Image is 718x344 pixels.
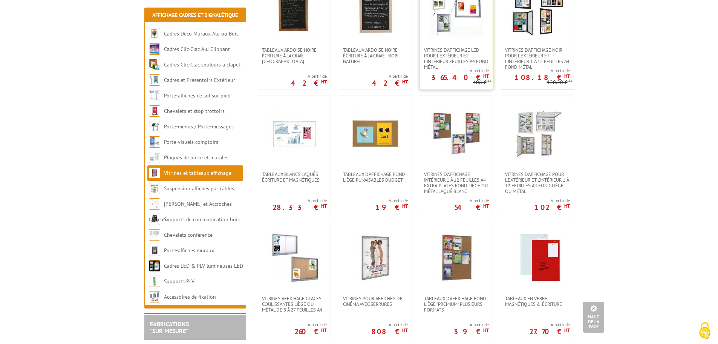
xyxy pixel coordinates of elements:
[583,302,604,333] a: Haut de la page
[339,47,412,64] a: Tableaux Ardoise Noire écriture à la craie - Bois Naturel
[339,171,412,183] a: Tableaux d'affichage fond liège punaisables Budget
[529,329,570,334] p: 27.70 €
[164,262,243,269] a: Cadres LED & PLV lumineuses LED
[454,322,489,328] span: A partir de
[164,154,228,161] a: Plaques de porte et murales
[149,152,160,163] img: Plaques de porte et murales
[164,30,239,37] a: Cadres Deco Muraux Alu ou Bois
[343,47,408,64] span: Tableaux Ardoise Noire écriture à la craie - Bois Naturel
[149,198,160,210] img: Cimaises et Accroches tableaux
[149,245,160,256] img: Porte-affiches muraux
[431,75,489,80] p: 365.40 €
[568,78,573,83] sup: HT
[514,75,570,80] p: 108.18 €
[695,321,714,340] img: Cookies (fenêtre modale)
[164,185,234,192] a: Suspension affiches par câbles
[164,92,230,99] a: Porte-affiches de sol sur pied
[149,229,160,241] img: Chevalets conférence
[258,296,331,313] a: Vitrines affichage glaces coulissantes liège ou métal de 8 à 27 feuilles A4
[420,171,493,194] a: Vitrines d'affichage intérieur 1 à 12 feuilles A4 extra-plates fond liège ou métal laqué blanc
[149,183,160,194] img: Suspension affiches par câbles
[487,78,491,83] sup: HT
[164,170,231,176] a: Vitrines et tableaux affichage
[321,203,327,209] sup: HT
[511,231,564,284] img: Tableaux en verre, magnétiques & écriture
[483,203,489,209] sup: HT
[564,327,570,333] sup: HT
[483,73,489,79] sup: HT
[372,81,408,85] p: 42 €
[291,81,327,85] p: 42 €
[483,327,489,333] sup: HT
[420,47,493,70] a: Vitrines d'affichage LED pour l'extérieur et l'intérieur feuilles A4 fond métal
[164,61,240,68] a: Cadres Clic-Clac couleurs à clapet
[164,293,216,300] a: Accessoires de fixation
[424,171,489,194] span: Vitrines d'affichage intérieur 1 à 12 feuilles A4 extra-plates fond liège ou métal laqué blanc
[564,203,570,209] sup: HT
[268,231,321,284] img: Vitrines affichage glaces coulissantes liège ou métal de 8 à 27 feuilles A4
[692,318,718,344] button: Cookies (fenêtre modale)
[375,197,408,204] span: A partir de
[371,322,408,328] span: A partir de
[430,107,483,160] img: Vitrines d'affichage intérieur 1 à 12 feuilles A4 extra-plates fond liège ou métal laqué blanc
[164,77,235,83] a: Cadres et Présentoirs Extérieur
[164,247,214,254] a: Porte-affiches muraux
[473,80,491,85] p: 406 €
[262,296,327,313] span: Vitrines affichage glaces coulissantes liège ou métal de 8 à 27 feuilles A4
[149,28,160,39] img: Cadres Deco Muraux Alu ou Bois
[547,80,573,85] p: 120.20 €
[454,197,489,204] span: A partir de
[430,231,483,284] img: Tableaux d'affichage fond liège
[149,167,160,179] img: Vitrines et tableaux affichage
[343,296,408,307] span: Vitrines pour affiches de cinéma avec serrures
[273,205,327,210] p: 28.33 €
[258,47,331,64] a: Tableaux Ardoise Noire écriture à la craie - [GEOGRAPHIC_DATA]
[375,205,408,210] p: 19 €
[511,107,564,160] img: Vitrines d'affichage pour l'extérieur et l'intérieur 1 à 12 feuilles A4 fond liège ou métal
[258,171,331,183] a: Tableaux blancs laqués écriture et magnétiques
[454,205,489,210] p: 54 €
[349,107,402,160] img: Tableaux d'affichage fond liège punaisables Budget
[420,68,489,74] span: A partir de
[164,139,218,145] a: Porte-visuels comptoirs
[501,47,574,70] a: VITRINES D'AFFICHAGE NOIR POUR L'EXTÉRIEUR ET L'INTÉRIEUR 1 À 12 FEUILLES A4 FOND MÉTAL
[402,327,408,333] sup: HT
[149,291,160,302] img: Accessoires de fixation
[149,59,160,70] img: Cadres Clic-Clac couleurs à clapet
[164,46,230,52] a: Cadres Clic-Clac Alu Clippant
[564,73,570,79] sup: HT
[505,171,570,194] span: Vitrines d'affichage pour l'extérieur et l'intérieur 1 à 12 feuilles A4 fond liège ou métal
[529,322,570,328] span: A partir de
[501,296,574,307] a: Tableaux en verre, magnétiques & écriture
[294,322,327,328] span: A partir de
[454,329,489,334] p: 39 €
[149,74,160,86] img: Cadres et Présentoirs Extérieur
[149,201,232,223] a: [PERSON_NAME] et Accroches tableaux
[501,68,570,74] span: A partir de
[534,197,570,204] span: A partir de
[321,79,327,85] sup: HT
[164,231,213,238] a: Chevalets conférence
[152,12,238,19] a: Affichage Cadres et Signalétique
[534,205,570,210] p: 102 €
[372,73,408,79] span: A partir de
[501,171,574,194] a: Vitrines d'affichage pour l'extérieur et l'intérieur 1 à 12 feuilles A4 fond liège ou métal
[149,276,160,287] img: Supports PLV
[149,136,160,148] img: Porte-visuels comptoirs
[424,47,489,70] span: Vitrines d'affichage LED pour l'extérieur et l'intérieur feuilles A4 fond métal
[149,105,160,117] img: Chevalets et stop trottoirs
[343,171,408,183] span: Tableaux d'affichage fond liège punaisables Budget
[294,329,327,334] p: 260 €
[149,90,160,101] img: Porte-affiches de sol sur pied
[262,47,327,64] span: Tableaux Ardoise Noire écriture à la craie - [GEOGRAPHIC_DATA]
[321,327,327,333] sup: HT
[339,296,412,307] a: Vitrines pour affiches de cinéma avec serrures
[505,296,570,307] span: Tableaux en verre, magnétiques & écriture
[164,216,240,223] a: Supports de communication bois
[371,329,408,334] p: 808 €
[402,79,408,85] sup: HT
[262,171,327,183] span: Tableaux blancs laqués écriture et magnétiques
[402,203,408,209] sup: HT
[505,47,570,70] span: VITRINES D'AFFICHAGE NOIR POUR L'EXTÉRIEUR ET L'INTÉRIEUR 1 À 12 FEUILLES A4 FOND MÉTAL
[273,197,327,204] span: A partir de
